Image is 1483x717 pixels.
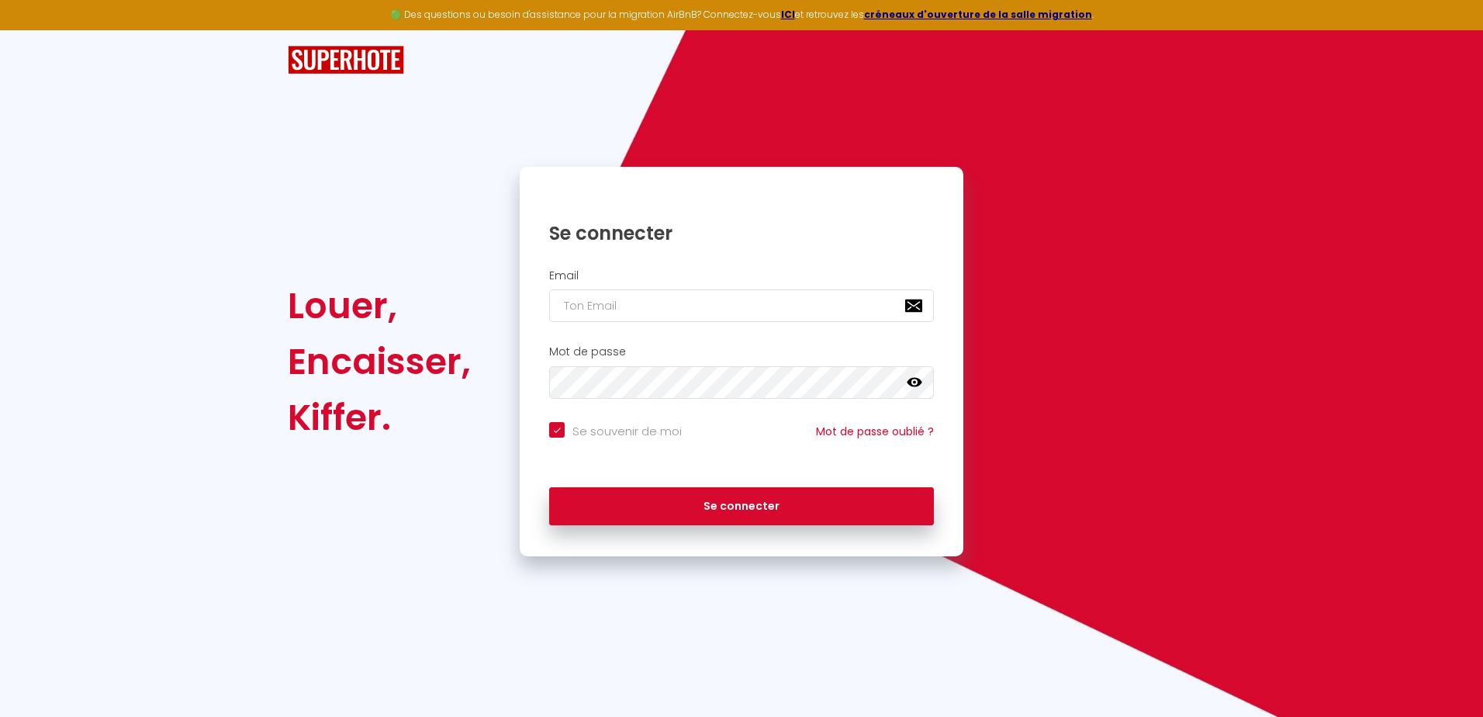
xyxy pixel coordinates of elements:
[781,8,795,21] a: ICI
[288,278,471,334] div: Louer,
[288,334,471,390] div: Encaisser,
[864,8,1092,21] a: créneaux d'ouverture de la salle migration
[549,269,934,282] h2: Email
[288,390,471,445] div: Kiffer.
[288,46,404,74] img: SuperHote logo
[549,221,934,245] h1: Se connecter
[549,289,934,322] input: Ton Email
[549,487,934,526] button: Se connecter
[549,345,934,358] h2: Mot de passe
[816,424,934,439] a: Mot de passe oublié ?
